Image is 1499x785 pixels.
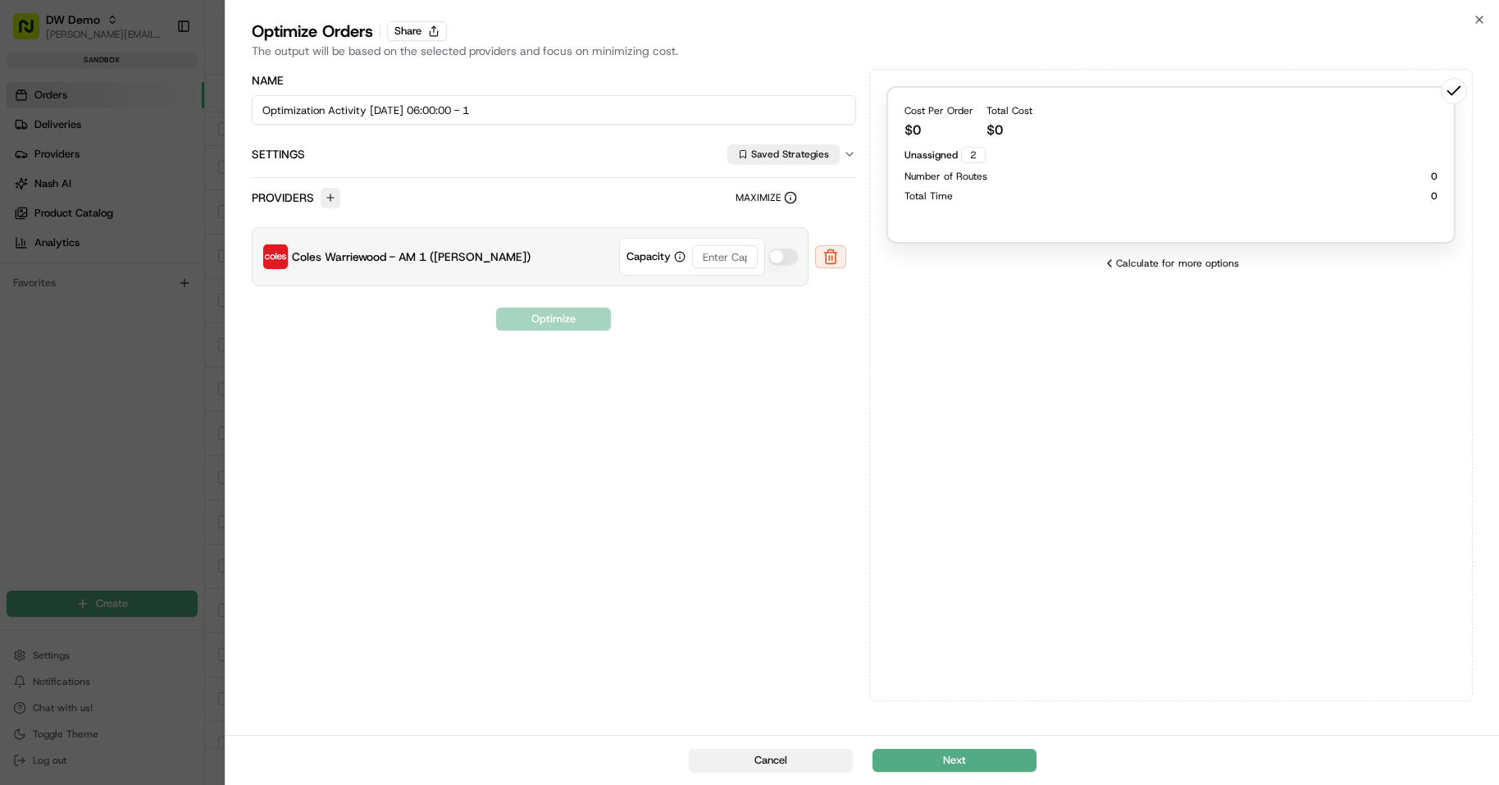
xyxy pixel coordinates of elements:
[33,254,46,267] img: 1736555255976-a54dd68f-1ca7-489b-9aae-adbdc363a1c4
[986,121,1032,140] p: $ 0
[139,323,152,336] div: 💻
[626,249,686,264] label: Capacity
[727,144,840,164] button: Saved Strategies
[263,244,288,269] img: Coles Warriewood - AM 1 (Jerry)
[155,322,263,338] span: API Documentation
[16,16,49,48] img: Nash
[16,65,298,91] p: Welcome 👋
[262,244,531,270] button: Coles Warriewood - AM 1 (Jerry)Coles Warriewood - AM 1 ([PERSON_NAME])
[886,257,1456,270] div: Calculate for more options
[16,323,30,336] div: 📗
[904,104,973,117] p: Cost Per Order
[74,172,226,185] div: We're available if you need us!
[904,189,953,203] p: Total Time
[986,104,1032,117] p: Total Cost
[16,238,43,264] img: Ben Goodger
[961,147,986,163] div: 2
[674,251,686,262] button: Capacity
[692,245,758,268] input: Enter Capacity
[252,43,1473,59] div: The output will be based on the selected providers and focus on minimizing cost.
[10,315,132,345] a: 📗Knowledge Base
[904,121,973,140] p: $ 0
[904,170,987,183] p: Number of Routes
[1431,189,1437,203] p: 0
[873,749,1037,772] button: Next
[74,156,269,172] div: Start new chat
[16,156,46,185] img: 1736555255976-a54dd68f-1ca7-489b-9aae-adbdc363a1c4
[136,253,142,267] span: •
[736,191,797,204] label: Maximize
[163,362,198,374] span: Pylon
[292,249,531,265] span: Coles Warriewood - AM 1 ([PERSON_NAME])
[252,189,314,206] label: Providers
[252,131,855,177] button: SettingsSaved Strategies
[252,95,855,125] input: Label (optional)
[145,253,179,267] span: [DATE]
[51,253,133,267] span: [PERSON_NAME]
[16,212,110,226] div: Past conversations
[254,209,298,229] button: See all
[387,21,447,41] button: Share
[279,161,298,180] button: Start new chat
[116,361,198,374] a: Powered byPylon
[43,105,271,122] input: Clear
[1431,170,1437,183] p: 0
[34,156,64,185] img: 2790269178180_0ac78f153ef27d6c0503_72.jpg
[689,749,853,772] button: Cancel
[252,20,373,43] div: Optimize Orders
[132,315,270,345] a: 💻API Documentation
[252,146,723,162] label: Settings
[33,322,125,338] span: Knowledge Base
[904,147,986,163] div: Unassigned
[252,72,284,89] label: Name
